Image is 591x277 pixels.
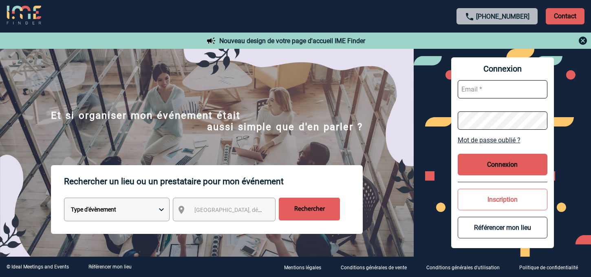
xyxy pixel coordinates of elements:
a: Politique de confidentialité [513,263,591,271]
p: Contact [546,8,584,24]
img: call-24-px.png [465,12,474,22]
button: Référencer mon lieu [458,217,547,238]
button: Connexion [458,154,547,175]
a: Mot de passe oublié ? [458,136,547,144]
a: Conditions générales d'utilisation [420,263,513,271]
a: Conditions générales de vente [334,263,420,271]
p: Conditions générales d'utilisation [426,265,500,270]
p: Politique de confidentialité [519,265,578,270]
p: Rechercher un lieu ou un prestataire pour mon événement [64,165,363,198]
a: Référencer mon lieu [88,264,132,270]
span: [GEOGRAPHIC_DATA], département, région... [194,207,308,213]
p: Mentions légales [284,265,321,270]
div: © Ideal Meetings and Events [7,264,69,270]
a: Mentions légales [278,263,334,271]
input: Rechercher [279,198,340,220]
span: Connexion [458,64,547,74]
p: Conditions générales de vente [341,265,407,270]
input: Email * [458,80,547,98]
button: Inscription [458,189,547,210]
a: [PHONE_NUMBER] [476,13,529,20]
